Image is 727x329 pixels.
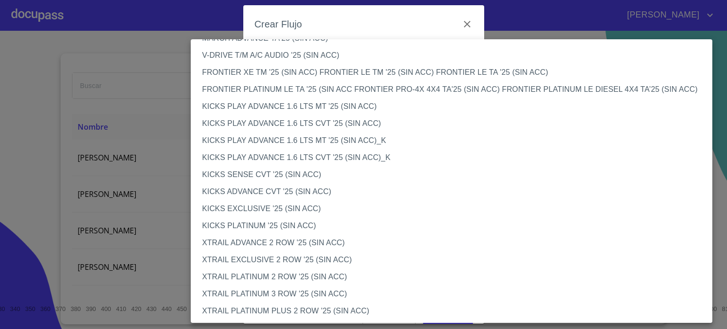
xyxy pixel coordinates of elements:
li: XTRAIL PLATINUM PLUS 2 ROW '25 (SIN ACC) [191,302,719,320]
li: XTRAIL PLATINUM 3 ROW '25 (SIN ACC) [191,285,719,302]
li: KICKS PLAY ADVANCE 1.6 LTS CVT '25 (SIN ACC) [191,115,719,132]
li: XTRAIL PLATINUM 2 ROW '25 (SIN ACC) [191,268,719,285]
li: KICKS PLAY ADVANCE 1.6 LTS MT '25 (SIN ACC)_K [191,132,719,149]
li: KICKS PLAY ADVANCE 1.6 LTS MT '25 (SIN ACC) [191,98,719,115]
li: XTRAIL ADVANCE 2 ROW '25 (SIN ACC) [191,234,719,251]
li: KICKS PLAY ADVANCE 1.6 LTS CVT '25 (SIN ACC)_K [191,149,719,166]
li: FRONTIER PLATINUM LE TA '25 (SIN ACC FRONTIER PRO-4X 4X4 TA'25 (SIN ACC) FRONTIER PLATINUM LE DIE... [191,81,719,98]
li: KICKS SENSE CVT '25 (SIN ACC) [191,166,719,183]
li: FRONTIER XE TM '25 (SIN ACC) FRONTIER LE TM '25 (SIN ACC) FRONTIER LE TA '25 (SIN ACC) [191,64,719,81]
li: KICKS ADVANCE CVT '25 (SIN ACC) [191,183,719,200]
li: V-DRIVE T/M A/C AUDIO '25 (SIN ACC) [191,47,719,64]
li: KICKS EXCLUSIVE '25 (SIN ACC) [191,200,719,217]
li: KICKS PLATINUM '25 (SIN ACC) [191,217,719,234]
li: XTRAIL EXCLUSIVE 2 ROW '25 (SIN ACC) [191,251,719,268]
